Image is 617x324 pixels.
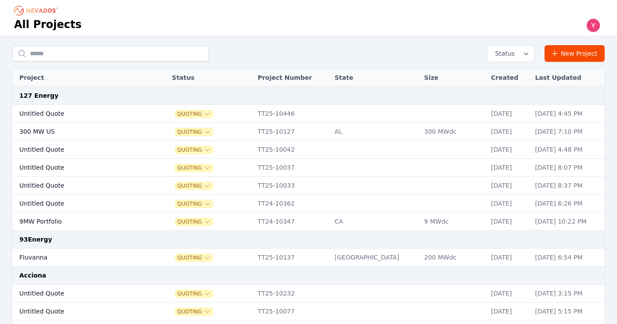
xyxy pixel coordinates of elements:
[12,177,605,195] tr: Untitled QuoteQuotingTT25-10033[DATE][DATE] 8:37 PM
[530,249,605,267] td: [DATE] 6:54 PM
[330,213,420,231] td: CA
[253,213,330,231] td: TT24-10347
[420,249,487,267] td: 200 MWdc
[12,303,605,320] tr: Untitled QuoteQuotingTT25-10077[DATE][DATE] 5:15 PM
[176,200,213,207] button: Quoting
[12,105,605,123] tr: Untitled QuoteQuotingTT25-10446[DATE][DATE] 4:45 PM
[330,123,420,141] td: AL
[253,249,330,267] td: TT25-10137
[487,123,530,141] td: [DATE]
[530,177,605,195] td: [DATE] 8:37 PM
[420,123,487,141] td: 300 MWdc
[491,49,515,58] span: Status
[487,249,530,267] td: [DATE]
[330,69,420,87] th: State
[12,87,605,105] td: 127 Energy
[12,267,605,285] td: Acciona
[420,213,487,231] td: 9 MWdc
[12,213,146,231] td: 9MW Portfolio
[253,285,330,303] td: TT25-10232
[176,128,213,135] button: Quoting
[530,105,605,123] td: [DATE] 4:45 PM
[487,159,530,177] td: [DATE]
[530,213,605,231] td: [DATE] 10:22 PM
[176,308,213,315] button: Quoting
[12,105,146,123] td: Untitled Quote
[253,105,330,123] td: TT25-10446
[12,195,146,213] td: Untitled Quote
[12,249,146,267] td: Fluvanna
[176,218,213,225] button: Quoting
[12,123,146,141] td: 300 MW US
[530,159,605,177] td: [DATE] 8:07 PM
[330,249,420,267] td: [GEOGRAPHIC_DATA]
[12,213,605,231] tr: 9MW PortfolioQuotingTT24-10347CA9 MWdc[DATE][DATE] 10:22 PM
[12,285,605,303] tr: Untitled QuoteQuotingTT25-10232[DATE][DATE] 3:15 PM
[12,195,605,213] tr: Untitled QuoteQuotingTT24-10362[DATE][DATE] 6:26 PM
[253,69,330,87] th: Project Number
[530,141,605,159] td: [DATE] 4:48 PM
[487,141,530,159] td: [DATE]
[176,110,213,117] button: Quoting
[12,141,605,159] tr: Untitled QuoteQuotingTT25-10042[DATE][DATE] 4:48 PM
[12,159,605,177] tr: Untitled QuoteQuotingTT25-10037[DATE][DATE] 8:07 PM
[12,231,605,249] td: 93Energy
[530,303,605,320] td: [DATE] 5:15 PM
[586,18,600,32] img: Yoni Bennett
[14,18,82,32] h1: All Projects
[530,123,605,141] td: [DATE] 7:10 PM
[488,46,534,61] button: Status
[176,182,213,189] button: Quoting
[14,4,61,18] nav: Breadcrumb
[12,141,146,159] td: Untitled Quote
[12,249,605,267] tr: FluvannaQuotingTT25-10137[GEOGRAPHIC_DATA]200 MWdc[DATE][DATE] 6:54 PM
[12,285,146,303] td: Untitled Quote
[253,177,330,195] td: TT25-10033
[12,303,146,320] td: Untitled Quote
[176,290,213,297] button: Quoting
[253,303,330,320] td: TT25-10077
[12,159,146,177] td: Untitled Quote
[12,69,146,87] th: Project
[487,177,530,195] td: [DATE]
[253,141,330,159] td: TT25-10042
[420,69,487,87] th: Size
[487,69,530,87] th: Created
[487,285,530,303] td: [DATE]
[176,146,213,153] button: Quoting
[487,195,530,213] td: [DATE]
[487,303,530,320] td: [DATE]
[253,123,330,141] td: TT25-10127
[168,69,253,87] th: Status
[12,177,146,195] td: Untitled Quote
[530,195,605,213] td: [DATE] 6:26 PM
[487,105,530,123] td: [DATE]
[253,195,330,213] td: TT24-10362
[12,123,605,141] tr: 300 MW USQuotingTT25-10127AL300 MWdc[DATE][DATE] 7:10 PM
[176,254,213,261] button: Quoting
[530,285,605,303] td: [DATE] 3:15 PM
[530,69,605,87] th: Last Updated
[176,164,213,171] button: Quoting
[487,213,530,231] td: [DATE]
[545,45,605,62] a: New Project
[253,159,330,177] td: TT25-10037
